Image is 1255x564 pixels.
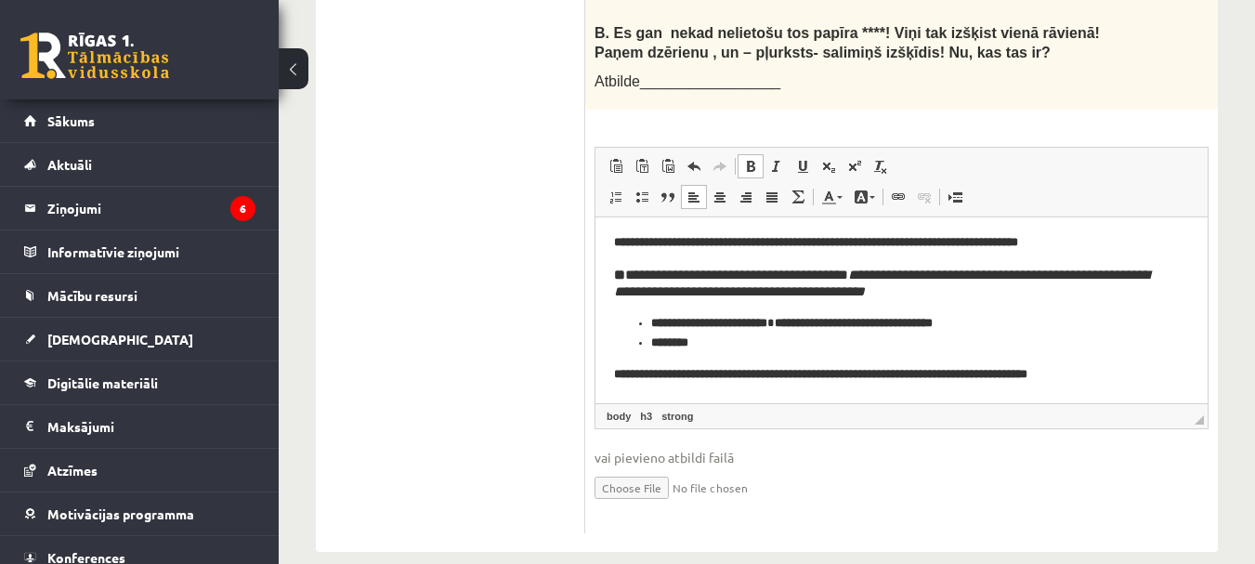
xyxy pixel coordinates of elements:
[24,492,255,535] a: Motivācijas programma
[47,374,158,391] span: Digitālie materiāli
[20,33,169,79] a: Rīgas 1. Tālmācības vidusskola
[595,25,1100,60] b: Es gan nekad nelietošu tos papīra ****! Viņi tak izšķist vienā rāvienā! Paņem dzērienu , un – pļu...
[24,230,255,273] a: Informatīvie ziņojumi
[764,154,790,178] a: Slīpraksts (vadīšanas taustiņš+I)
[603,154,629,178] a: Ielīmēt (vadīšanas taustiņš+V)
[655,185,681,209] a: Bloka citāts
[47,462,98,479] span: Atzīmes
[24,274,255,317] a: Mācību resursi
[816,185,848,209] a: Teksta krāsa
[24,405,255,448] a: Maksājumi
[868,154,894,178] a: Noņemt stilus
[24,99,255,142] a: Sākums
[759,185,785,209] a: Izlīdzināt malas
[595,217,1208,403] iframe: Bagātinātā teksta redaktors, wiswyg-editor-user-answer-47434044391740
[595,448,1209,467] span: vai pievieno atbildi failā
[629,154,655,178] a: Ievietot kā vienkāršu tekstu (vadīšanas taustiņš+pārslēgšanas taustiņš+V)
[655,154,681,178] a: Ievietot no Worda
[24,361,255,404] a: Digitālie materiāli
[911,185,937,209] a: Atsaistīt
[681,185,707,209] a: Izlīdzināt pa kreisi
[47,405,255,448] legend: Maksājumi
[595,25,609,41] strong: B.
[785,185,811,209] a: Math
[790,154,816,178] a: Pasvītrojums (vadīšanas taustiņš+U)
[681,154,707,178] a: Atcelt (vadīšanas taustiņš+Z)
[1195,415,1204,425] span: Mērogot
[842,154,868,178] a: Augšraksts
[47,156,92,173] span: Aktuāli
[603,408,634,425] a: body elements
[47,505,194,522] span: Motivācijas programma
[47,287,137,304] span: Mācību resursi
[629,185,655,209] a: Ievietot/noņemt sarakstu ar aizzīmēm
[24,143,255,186] a: Aktuāli
[707,185,733,209] a: Centrēti
[816,154,842,178] a: Apakšraksts
[24,449,255,492] a: Atzīmes
[603,185,629,209] a: Ievietot/noņemt numurētu sarakstu
[47,187,255,230] legend: Ziņojumi
[47,331,193,348] span: [DEMOGRAPHIC_DATA]
[47,230,255,273] legend: Informatīvie ziņojumi
[733,185,759,209] a: Izlīdzināt pa labi
[47,112,95,129] span: Sākums
[230,196,255,221] i: 6
[658,408,697,425] a: strong elements
[595,73,780,89] span: Atbilde_________________
[636,408,656,425] a: h3 elements
[738,154,764,178] a: Treknraksts (vadīšanas taustiņš+B)
[707,154,733,178] a: Atkārtot (vadīšanas taustiņš+Y)
[885,185,911,209] a: Saite (vadīšanas taustiņš+K)
[24,318,255,361] a: [DEMOGRAPHIC_DATA]
[24,187,255,230] a: Ziņojumi6
[942,185,968,209] a: Ievietot lapas pārtraukumu drukai
[848,185,881,209] a: Fona krāsa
